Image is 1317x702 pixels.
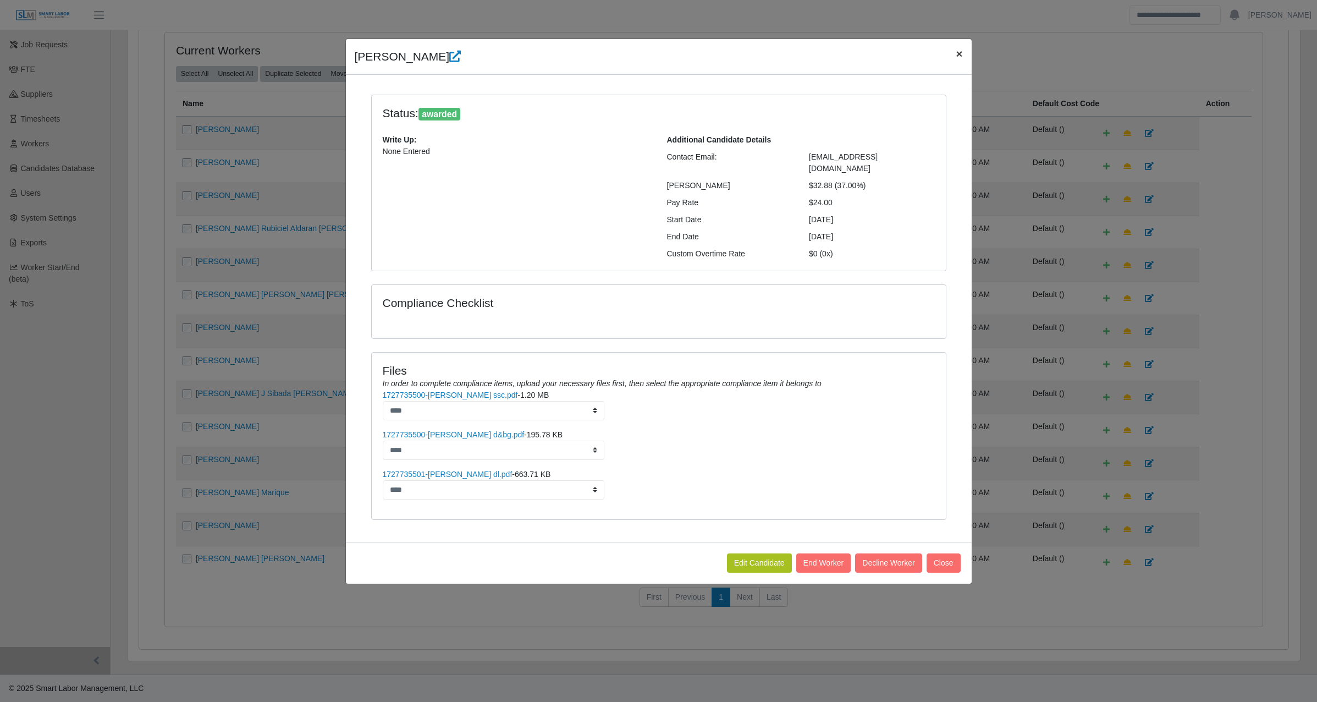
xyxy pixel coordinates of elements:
span: × [956,47,962,60]
span: 1.20 MB [520,391,549,399]
div: End Date [659,231,801,243]
button: End Worker [796,553,851,573]
h4: [PERSON_NAME] [355,48,461,65]
button: Decline Worker [855,553,922,573]
div: $32.88 (37.00%) [801,180,943,191]
div: $24.00 [801,197,943,209]
a: 1727735500-[PERSON_NAME] d&bg.pdf [383,430,525,439]
span: [EMAIL_ADDRESS][DOMAIN_NAME] [809,152,878,173]
span: [DATE] [809,232,833,241]
h4: Compliance Checklist [383,296,745,310]
div: Pay Rate [659,197,801,209]
p: None Entered [383,146,651,157]
div: Contact Email: [659,151,801,174]
a: 1727735500-[PERSON_NAME] ssc.pdf [383,391,518,399]
i: In order to complete compliance items, upload your necessary files first, then select the appropr... [383,379,822,388]
li: - [383,390,935,420]
b: Write Up: [383,135,417,144]
div: [PERSON_NAME] [659,180,801,191]
button: Close [927,553,961,573]
div: Start Date [659,214,801,226]
button: Close [947,39,971,68]
span: $0 (0x) [809,249,833,258]
h4: Status: [383,106,793,121]
a: Edit Candidate [727,553,792,573]
div: Custom Overtime Rate [659,248,801,260]
h4: Files [383,364,935,377]
b: Additional Candidate Details [667,135,772,144]
li: - [383,429,935,460]
span: 195.78 KB [527,430,563,439]
li: - [383,469,935,500]
span: 663.71 KB [515,470,550,479]
span: awarded [418,108,461,121]
a: 1727735501-[PERSON_NAME] dl.pdf [383,470,513,479]
div: [DATE] [801,214,943,226]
